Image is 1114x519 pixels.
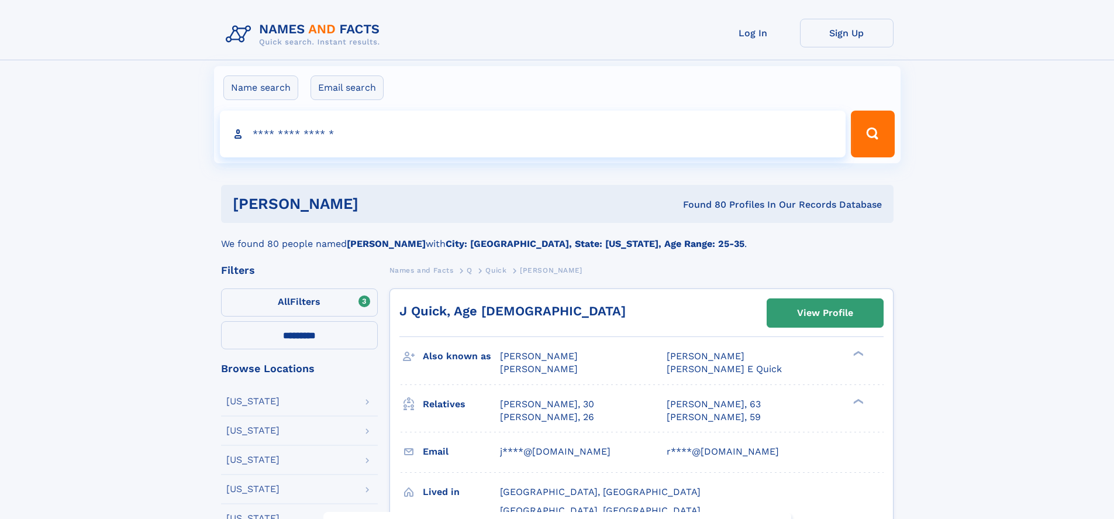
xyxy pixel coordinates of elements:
span: Quick [485,266,506,274]
span: [PERSON_NAME] E Quick [667,363,782,374]
a: Log In [706,19,800,47]
a: Names and Facts [389,263,454,277]
div: View Profile [797,300,853,326]
h3: Also known as [423,346,500,366]
div: [US_STATE] [226,455,280,465]
a: [PERSON_NAME], 59 [667,411,761,424]
h3: Relatives [423,394,500,414]
a: Quick [485,263,506,277]
a: J Quick, Age [DEMOGRAPHIC_DATA] [399,304,626,318]
span: Q [467,266,472,274]
div: We found 80 people named with . [221,223,894,251]
h3: Lived in [423,482,500,502]
b: [PERSON_NAME] [347,238,426,249]
div: [US_STATE] [226,397,280,406]
div: Found 80 Profiles In Our Records Database [520,198,882,211]
b: City: [GEOGRAPHIC_DATA], State: [US_STATE], Age Range: 25-35 [446,238,744,249]
a: Sign Up [800,19,894,47]
div: ❯ [850,350,864,358]
div: ❯ [850,397,864,405]
span: [PERSON_NAME] [500,350,578,362]
a: [PERSON_NAME], 30 [500,398,594,411]
div: [US_STATE] [226,426,280,435]
span: [GEOGRAPHIC_DATA], [GEOGRAPHIC_DATA] [500,505,701,516]
span: All [278,296,290,307]
label: Filters [221,288,378,317]
h1: [PERSON_NAME] [233,197,521,211]
a: Q [467,263,472,277]
label: Email search [311,75,384,100]
label: Name search [223,75,298,100]
span: [GEOGRAPHIC_DATA], [GEOGRAPHIC_DATA] [500,486,701,497]
span: [PERSON_NAME] [667,350,744,362]
div: [US_STATE] [226,484,280,494]
input: search input [220,111,846,157]
div: Browse Locations [221,363,378,374]
h3: Email [423,442,500,462]
img: Logo Names and Facts [221,19,389,50]
a: [PERSON_NAME], 26 [500,411,594,424]
span: [PERSON_NAME] [500,363,578,374]
a: [PERSON_NAME], 63 [667,398,761,411]
span: [PERSON_NAME] [520,266,582,274]
div: Filters [221,265,378,276]
a: View Profile [767,299,883,327]
button: Search Button [851,111,894,157]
